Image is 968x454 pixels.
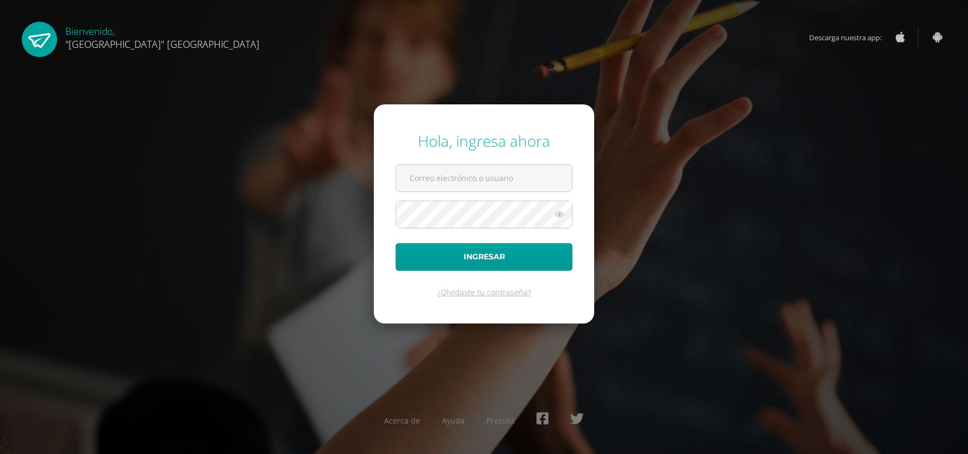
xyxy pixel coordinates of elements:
[65,22,260,51] div: Bienvenido,
[442,415,465,426] a: Ayuda
[396,165,572,191] input: Correo electrónico o usuario
[396,130,572,151] div: Hola, ingresa ahora
[486,415,515,426] a: Presskit
[396,243,572,271] button: Ingresar
[809,27,892,48] span: Descarga nuestra app:
[384,415,420,426] a: Acerca de
[65,38,260,51] span: "[GEOGRAPHIC_DATA]" [GEOGRAPHIC_DATA]
[437,287,531,297] a: ¿Olvidaste tu contraseña?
